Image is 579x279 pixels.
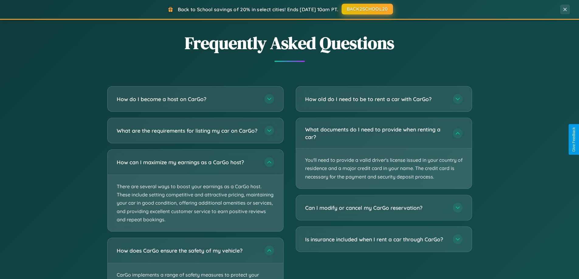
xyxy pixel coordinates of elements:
[117,247,258,254] h3: How does CarGo ensure the safety of my vehicle?
[108,175,283,231] p: There are several ways to boost your earnings as a CarGo host. These include setting competitive ...
[296,148,472,189] p: You'll need to provide a valid driver's license issued in your country of residence and a major c...
[178,6,338,12] span: Back to School savings of 20% in select cities! Ends [DATE] 10am PT.
[342,4,393,15] button: BACK2SCHOOL20
[117,95,258,103] h3: How do I become a host on CarGo?
[117,127,258,134] h3: What are the requirements for listing my car on CarGo?
[305,236,447,243] h3: Is insurance included when I rent a car through CarGo?
[305,95,447,103] h3: How old do I need to be to rent a car with CarGo?
[117,158,258,166] h3: How can I maximize my earnings as a CarGo host?
[107,31,472,55] h2: Frequently Asked Questions
[305,204,447,212] h3: Can I modify or cancel my CarGo reservation?
[572,127,576,152] div: Give Feedback
[305,126,447,141] h3: What documents do I need to provide when renting a car?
